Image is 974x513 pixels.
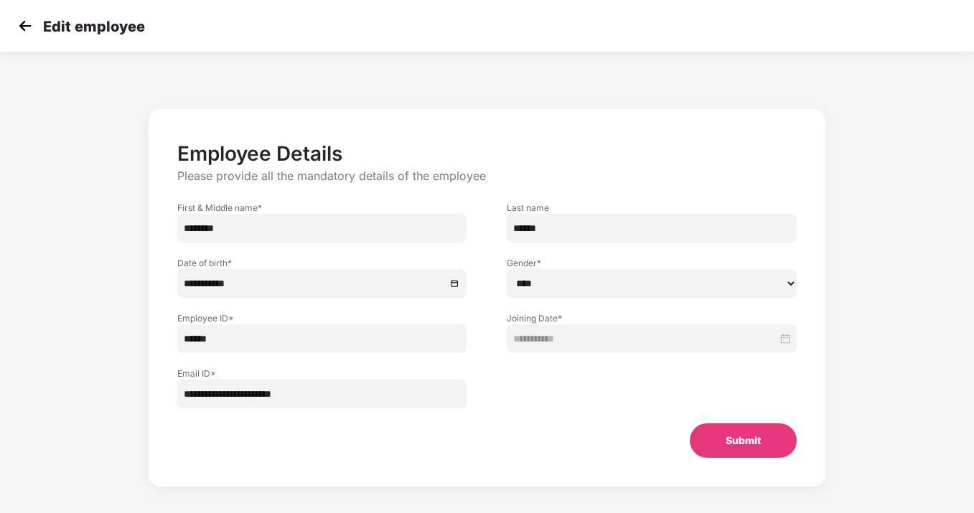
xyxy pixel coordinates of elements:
[507,257,796,269] label: Gender
[690,423,797,458] button: Submit
[177,202,467,214] label: First & Middle name
[43,18,145,35] p: Edit employee
[177,312,467,324] label: Employee ID
[14,15,36,37] img: svg+xml;base64,PHN2ZyB4bWxucz0iaHR0cDovL3d3dy53My5vcmcvMjAwMC9zdmciIHdpZHRoPSIzMCIgaGVpZ2h0PSIzMC...
[507,202,796,214] label: Last name
[177,169,796,184] p: Please provide all the mandatory details of the employee
[177,141,796,166] p: Employee Details
[507,312,796,324] label: Joining Date
[177,367,467,380] label: Email ID
[450,278,460,288] span: close-circle
[177,257,467,269] label: Date of birth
